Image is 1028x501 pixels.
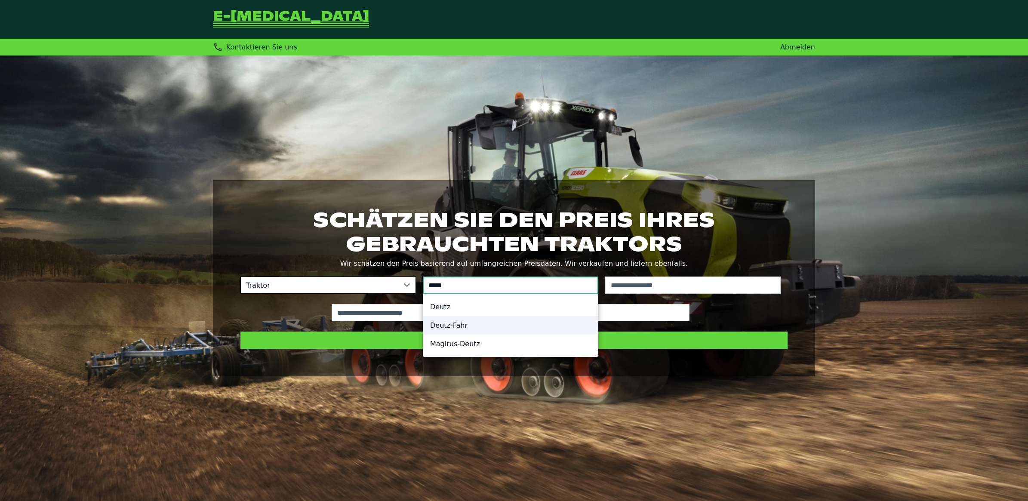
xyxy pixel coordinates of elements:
[213,42,297,52] div: Kontaktieren Sie uns
[226,43,297,51] span: Kontaktieren Sie uns
[423,335,598,353] li: Magirus-Deutz
[240,258,788,270] p: Wir schätzen den Preis basierend auf umfangreichen Preisdaten. Wir verkaufen und liefern ebenfalls.
[423,298,598,316] li: Deutz
[241,277,398,293] span: Traktor
[780,43,815,51] a: Abmelden
[213,10,369,28] a: Zurück zur Startseite
[423,294,598,357] ul: Option List
[240,332,788,349] button: Preis schätzen
[423,316,598,335] li: Deutz-Fahr
[240,208,788,256] h1: Schätzen Sie den Preis Ihres gebrauchten Traktors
